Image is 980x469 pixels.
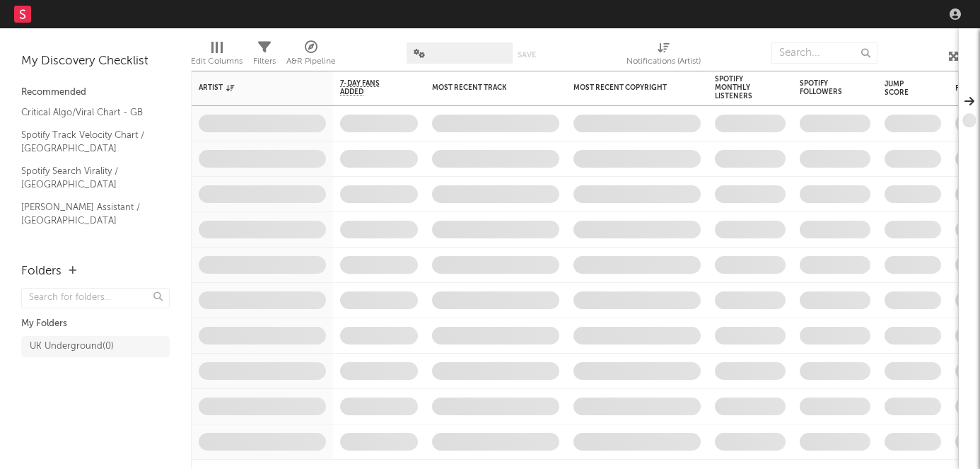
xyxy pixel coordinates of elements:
a: Spotify Search Virality / [GEOGRAPHIC_DATA] [21,163,156,192]
input: Search for folders... [21,288,170,308]
a: Algorithmic A&R Assistant ([GEOGRAPHIC_DATA]) [21,236,156,265]
div: Most Recent Copyright [573,83,679,92]
div: My Discovery Checklist [21,53,170,70]
div: My Folders [21,315,170,332]
div: Artist [199,83,305,92]
div: Edit Columns [191,35,243,76]
div: Filters [253,35,276,76]
a: UK Underground(0) [21,336,170,357]
div: Edit Columns [191,53,243,70]
div: Recommended [21,84,170,101]
span: 7-Day Fans Added [340,79,397,96]
div: Notifications (Artist) [626,53,701,70]
div: UK Underground ( 0 ) [30,338,114,355]
div: Jump Score [885,80,920,97]
a: Spotify Track Velocity Chart / [GEOGRAPHIC_DATA] [21,127,156,156]
div: Spotify Monthly Listeners [715,75,764,100]
a: [PERSON_NAME] Assistant / [GEOGRAPHIC_DATA] [21,199,156,228]
div: Most Recent Track [432,83,538,92]
div: Filters [253,53,276,70]
div: Folders [21,263,62,280]
div: Notifications (Artist) [626,35,701,76]
div: A&R Pipeline [286,53,336,70]
input: Search... [771,42,877,64]
a: Critical Algo/Viral Chart - GB [21,105,156,120]
div: A&R Pipeline [286,35,336,76]
div: Spotify Followers [800,79,849,96]
button: Save [518,51,536,59]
